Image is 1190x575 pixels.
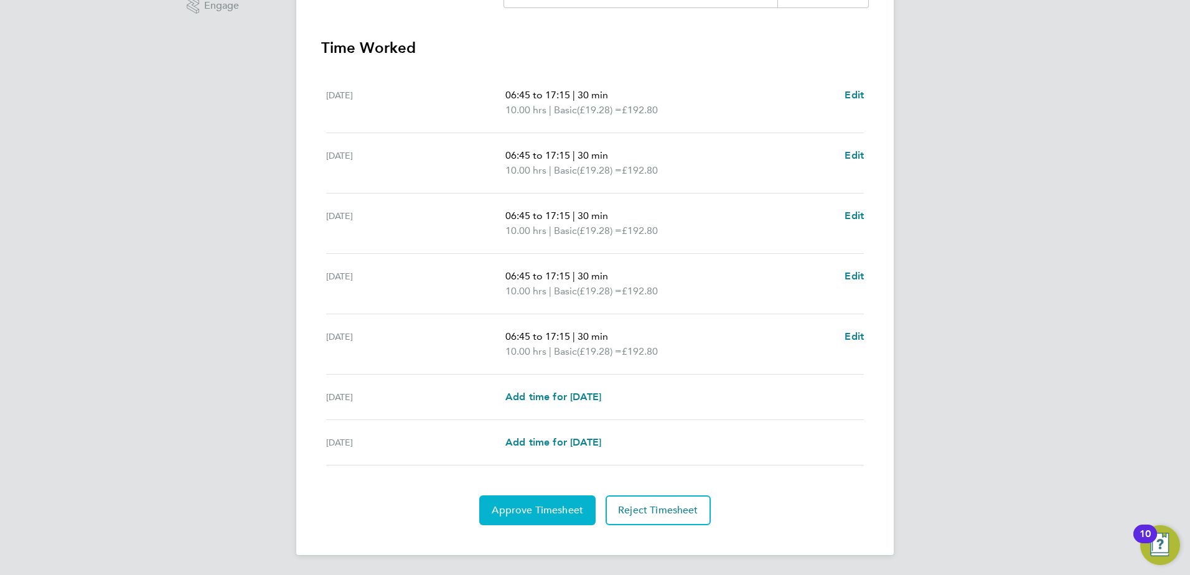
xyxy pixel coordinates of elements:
span: Add time for [DATE] [505,391,601,403]
div: [DATE] [326,208,505,238]
a: Edit [845,329,864,344]
span: (£19.28) = [577,164,622,176]
span: Edit [845,210,864,222]
div: [DATE] [326,390,505,404]
span: Approve Timesheet [492,504,583,517]
span: Basic [554,223,577,238]
span: 30 min [578,89,608,101]
span: | [549,164,551,176]
span: (£19.28) = [577,345,622,357]
span: Edit [845,270,864,282]
span: 06:45 to 17:15 [505,330,570,342]
span: Basic [554,163,577,178]
div: [DATE] [326,329,505,359]
span: (£19.28) = [577,285,622,297]
span: 06:45 to 17:15 [505,89,570,101]
span: 06:45 to 17:15 [505,210,570,222]
span: 30 min [578,149,608,161]
span: £192.80 [622,225,658,236]
span: | [549,104,551,116]
div: [DATE] [326,88,505,118]
span: Basic [554,284,577,299]
span: £192.80 [622,164,658,176]
div: [DATE] [326,269,505,299]
div: 10 [1140,534,1151,550]
span: Engage [204,1,239,11]
span: 06:45 to 17:15 [505,270,570,282]
span: Edit [845,89,864,101]
span: | [573,270,575,282]
span: £192.80 [622,104,658,116]
a: Edit [845,148,864,163]
span: 10.00 hrs [505,225,546,236]
a: Edit [845,88,864,103]
span: | [573,330,575,342]
span: 30 min [578,210,608,222]
span: (£19.28) = [577,225,622,236]
span: 10.00 hrs [505,104,546,116]
span: £192.80 [622,345,658,357]
button: Open Resource Center, 10 new notifications [1140,525,1180,565]
span: | [573,89,575,101]
span: | [549,225,551,236]
span: Edit [845,149,864,161]
span: | [573,210,575,222]
span: | [549,345,551,357]
span: (£19.28) = [577,104,622,116]
span: Basic [554,344,577,359]
span: Add time for [DATE] [505,436,601,448]
a: Add time for [DATE] [505,435,601,450]
h3: Time Worked [321,38,869,58]
span: Edit [845,330,864,342]
span: | [573,149,575,161]
span: 10.00 hrs [505,285,546,297]
a: Add time for [DATE] [505,390,601,404]
span: 30 min [578,270,608,282]
span: 10.00 hrs [505,345,546,357]
span: 06:45 to 17:15 [505,149,570,161]
span: 30 min [578,330,608,342]
a: Edit [845,208,864,223]
div: [DATE] [326,148,505,178]
button: Approve Timesheet [479,495,596,525]
a: Edit [845,269,864,284]
span: | [549,285,551,297]
button: Reject Timesheet [606,495,711,525]
span: Reject Timesheet [618,504,698,517]
div: [DATE] [326,435,505,450]
span: Basic [554,103,577,118]
span: 10.00 hrs [505,164,546,176]
span: £192.80 [622,285,658,297]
